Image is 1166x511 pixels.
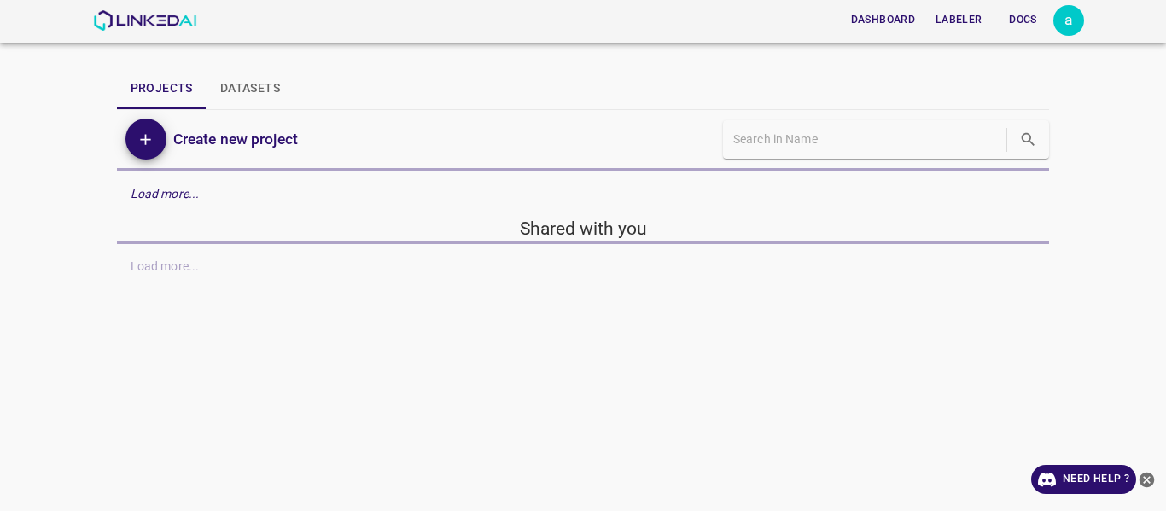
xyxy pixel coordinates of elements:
[125,119,166,160] button: Add
[844,6,922,34] button: Dashboard
[995,6,1050,34] button: Docs
[925,3,992,38] a: Labeler
[117,178,1050,210] div: Load more...
[992,3,1053,38] a: Docs
[1136,465,1157,494] button: close-help
[929,6,988,34] button: Labeler
[1031,465,1136,494] a: Need Help ?
[733,127,1003,152] input: Search in Name
[1053,5,1084,36] button: Open settings
[117,217,1050,241] h5: Shared with you
[131,187,200,200] em: Load more...
[1053,5,1084,36] div: a
[166,127,298,151] a: Create new project
[841,3,925,38] a: Dashboard
[207,68,294,109] button: Datasets
[173,127,298,151] h6: Create new project
[1011,122,1046,157] button: search
[117,68,207,109] button: Projects
[93,10,196,31] img: LinkedAI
